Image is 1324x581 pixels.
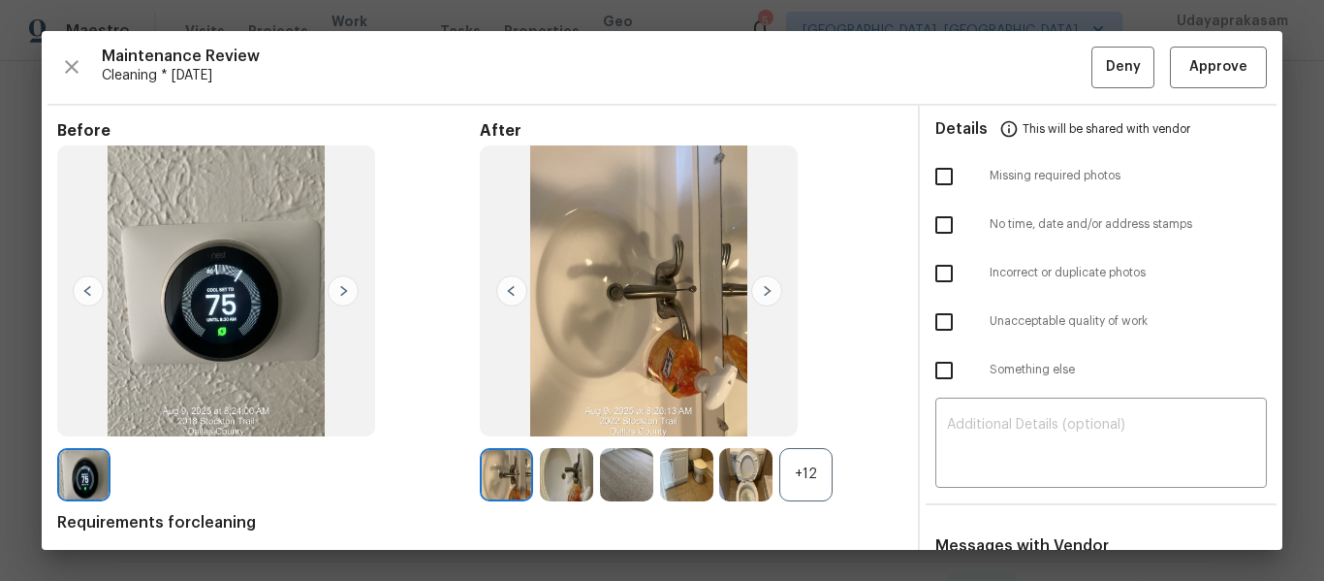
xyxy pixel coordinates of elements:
span: Missing required photos [990,168,1267,184]
span: This will be shared with vendor [1023,106,1190,152]
span: Requirements for cleaning [57,513,902,533]
img: right-chevron-button-url [751,275,782,307]
img: left-chevron-button-url [496,275,527,307]
span: Details [935,106,988,152]
span: Something else [990,362,1267,378]
span: No time, date and/or address stamps [990,216,1267,233]
button: Deny [1091,47,1154,88]
span: Messages with Vendor [935,538,1109,554]
div: Unacceptable quality of work [920,298,1282,346]
span: Unacceptable quality of work [990,313,1267,330]
div: Incorrect or duplicate photos [920,249,1282,298]
span: After [480,121,902,141]
div: Missing required photos [920,152,1282,201]
span: Deny [1106,55,1141,80]
span: Maintenance Review [102,47,1091,66]
button: Approve [1170,47,1267,88]
div: Something else [920,346,1282,395]
div: No time, date and/or address stamps [920,201,1282,249]
span: Approve [1189,55,1247,80]
span: Before [57,121,480,141]
img: right-chevron-button-url [328,275,359,307]
span: Cleaning * [DATE] [102,66,1091,85]
img: left-chevron-button-url [73,275,104,307]
div: +12 [779,448,833,501]
span: Incorrect or duplicate photos [990,265,1267,281]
